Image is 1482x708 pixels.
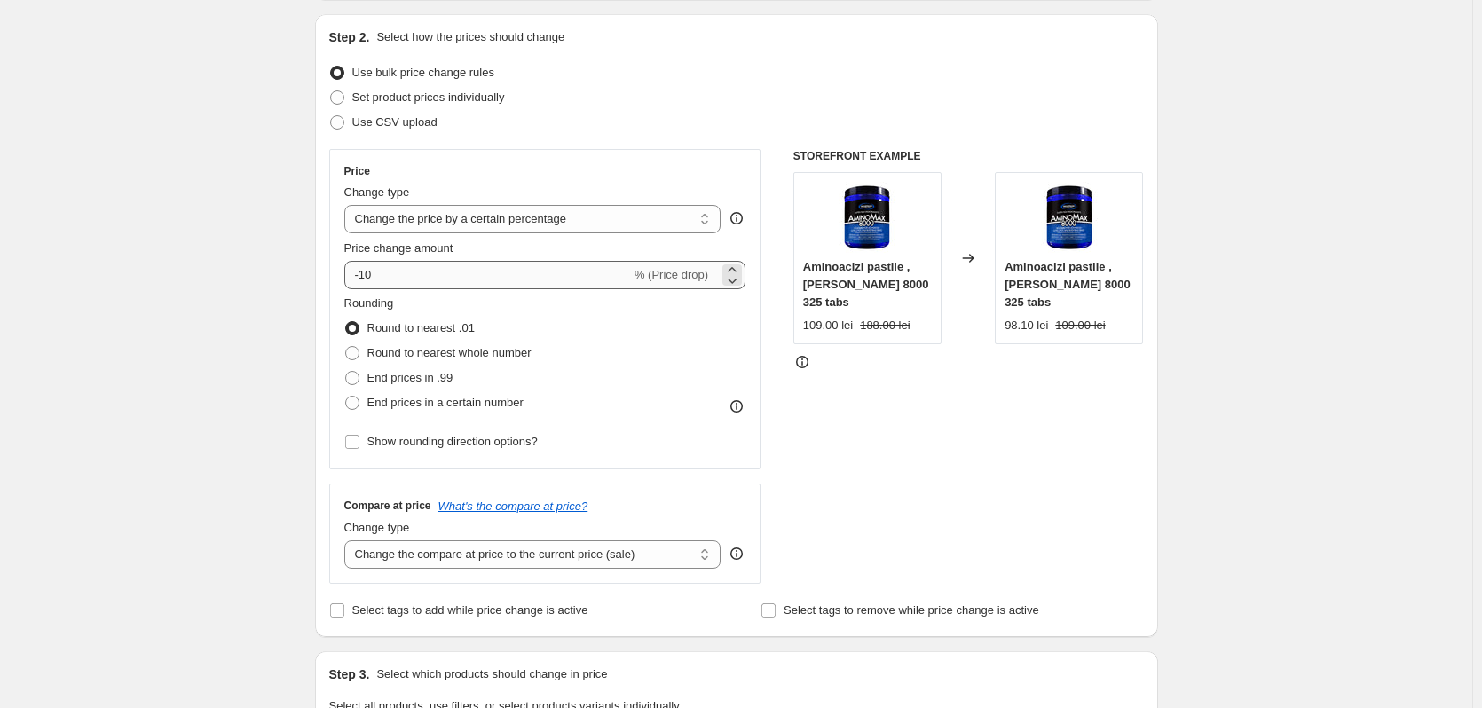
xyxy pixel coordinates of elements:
img: aminoacizi-pastile-gaspari-aminomax-8000-325-tabs-572779_80x.jpg [832,182,903,253]
span: Use bulk price change rules [352,66,494,79]
h2: Step 2. [329,28,370,46]
h3: Price [344,164,370,178]
span: Price change amount [344,241,453,255]
h3: Compare at price [344,499,431,513]
div: help [728,545,745,562]
span: Show rounding direction options? [367,435,538,448]
img: aminoacizi-pastile-gaspari-aminomax-8000-325-tabs-572779_80x.jpg [1034,182,1105,253]
span: End prices in a certain number [367,396,524,409]
span: Aminoacizi pastile , [PERSON_NAME] 8000 325 tabs [803,260,929,309]
span: Change type [344,521,410,534]
span: Set product prices individually [352,90,505,104]
span: Rounding [344,296,394,310]
button: What's the compare at price? [438,500,588,513]
input: -15 [344,261,631,289]
h6: STOREFRONT EXAMPLE [793,149,1144,163]
span: % (Price drop) [635,268,708,281]
span: Select tags to add while price change is active [352,603,588,617]
p: Select which products should change in price [376,665,607,683]
span: Select tags to remove while price change is active [784,603,1039,617]
span: Round to nearest whole number [367,346,532,359]
strike: 109.00 lei [1055,317,1105,334]
span: Use CSV upload [352,115,438,129]
div: 109.00 lei [803,317,853,334]
strike: 188.00 lei [860,317,910,334]
span: Change type [344,185,410,199]
h2: Step 3. [329,665,370,683]
div: 98.10 lei [1005,317,1048,334]
span: End prices in .99 [367,371,453,384]
p: Select how the prices should change [376,28,564,46]
div: help [728,209,745,227]
span: Aminoacizi pastile , [PERSON_NAME] 8000 325 tabs [1005,260,1131,309]
span: Round to nearest .01 [367,321,475,334]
